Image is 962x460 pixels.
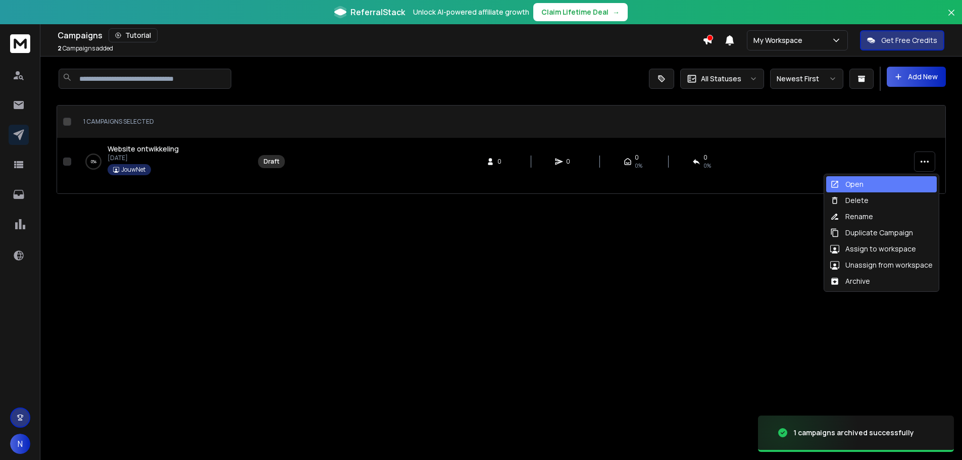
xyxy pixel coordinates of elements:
[830,276,870,286] div: Archive
[58,44,62,53] span: 2
[635,162,642,170] span: 0%
[830,195,869,206] div: Delete
[770,69,843,89] button: Newest First
[830,260,933,270] div: Unassign from workspace
[264,158,279,166] div: Draft
[793,428,914,438] div: 1 campaigns archived successfully
[58,44,113,53] p: Campaigns added
[75,138,252,185] td: 0%Website ontwikkeling[DATE]JouwNet
[533,3,628,21] button: Claim Lifetime Deal→
[566,158,576,166] span: 0
[860,30,944,50] button: Get Free Credits
[703,162,711,170] span: 0%
[10,434,30,454] button: N
[701,74,741,84] p: All Statuses
[108,144,179,154] a: Website ontwikkeling
[887,67,946,87] button: Add New
[109,28,158,42] button: Tutorial
[497,158,508,166] span: 0
[613,7,620,17] span: →
[635,154,639,162] span: 0
[830,244,916,254] div: Assign to workspace
[830,228,913,238] div: Duplicate Campaign
[350,6,405,18] span: ReferralStack
[108,154,179,162] p: [DATE]
[830,179,864,189] div: Open
[881,35,937,45] p: Get Free Credits
[703,154,707,162] span: 0
[75,106,252,138] th: 1 campaigns selected
[121,166,145,174] p: JouwNet
[830,212,873,222] div: Rename
[413,7,529,17] p: Unlock AI-powered affiliate growth
[58,28,702,42] div: Campaigns
[945,6,958,30] button: Close banner
[753,35,806,45] p: My Workspace
[91,157,96,167] p: 0 %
